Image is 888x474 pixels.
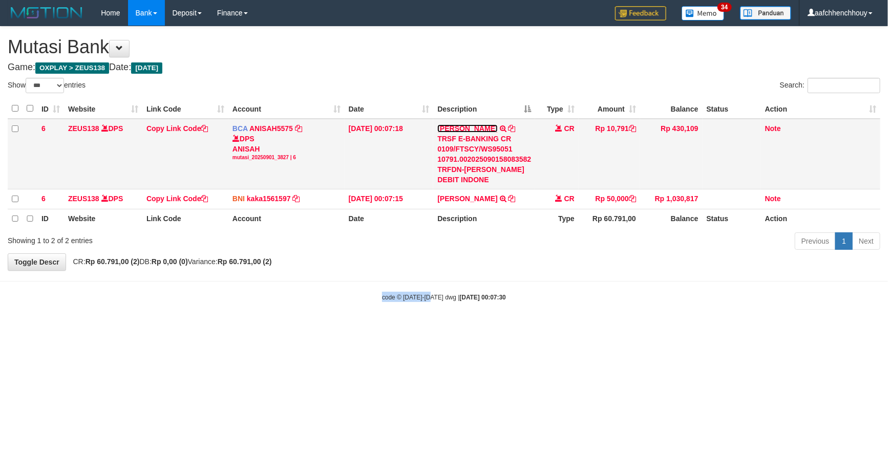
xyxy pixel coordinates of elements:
[765,195,781,203] a: Note
[765,124,781,133] a: Note
[535,209,579,228] th: Type
[682,6,725,20] img: Button%20Memo.svg
[629,124,636,133] a: Copy Rp 10,791 to clipboard
[293,195,300,203] a: Copy kaka1561597 to clipboard
[437,195,497,203] a: [PERSON_NAME]
[640,209,703,228] th: Balance
[509,195,516,203] a: Copy RIZKY ASHARI to clipboard
[535,99,579,119] th: Type: activate to sort column ascending
[8,78,86,93] label: Show entries
[740,6,791,20] img: panduan.png
[41,195,46,203] span: 6
[68,124,99,133] a: ZEUS138
[808,78,880,93] input: Search:
[8,62,880,73] h4: Game: Date:
[460,294,506,301] strong: [DATE] 00:07:30
[579,119,640,189] td: Rp 10,791
[640,119,703,189] td: Rp 430,109
[761,99,880,119] th: Action: activate to sort column ascending
[345,209,434,228] th: Date
[41,124,46,133] span: 6
[564,124,575,133] span: CR
[295,124,302,133] a: Copy ANISAH5575 to clipboard
[218,257,272,266] strong: Rp 60.791,00 (2)
[509,124,516,133] a: Copy ARIFS EFENDI to clipboard
[64,209,142,228] th: Website
[37,209,64,228] th: ID
[249,124,293,133] a: ANISAH5575
[8,5,86,20] img: MOTION_logo.png
[8,37,880,57] h1: Mutasi Bank
[232,195,245,203] span: BNI
[345,189,434,209] td: [DATE] 00:07:15
[228,99,345,119] th: Account: activate to sort column ascending
[345,119,434,189] td: [DATE] 00:07:18
[131,62,162,74] span: [DATE]
[68,257,272,266] span: CR: DB: Variance:
[717,3,731,12] span: 34
[152,257,188,266] strong: Rp 0,00 (0)
[232,154,341,161] div: mutasi_20250901_3827 | 6
[8,253,66,271] a: Toggle Descr
[146,195,208,203] a: Copy Link Code
[142,209,228,228] th: Link Code
[795,232,836,250] a: Previous
[437,124,497,133] a: [PERSON_NAME]
[433,99,535,119] th: Description: activate to sort column descending
[228,209,345,228] th: Account
[232,134,341,161] div: DPS ANISAH
[247,195,291,203] a: kaka1561597
[433,209,535,228] th: Description
[703,209,761,228] th: Status
[64,189,142,209] td: DPS
[615,6,666,20] img: Feedback.jpg
[86,257,140,266] strong: Rp 60.791,00 (2)
[761,209,880,228] th: Action
[26,78,64,93] select: Showentries
[703,99,761,119] th: Status
[68,195,99,203] a: ZEUS138
[579,189,640,209] td: Rp 50,000
[629,195,636,203] a: Copy Rp 50,000 to clipboard
[640,189,703,209] td: Rp 1,030,817
[579,99,640,119] th: Amount: activate to sort column ascending
[437,134,531,185] div: TRSF E-BANKING CR 0109/FTSCY/WS95051 10791.002025090158083582 TRFDN-[PERSON_NAME] DEBIT INDONE
[780,78,880,93] label: Search:
[64,119,142,189] td: DPS
[564,195,575,203] span: CR
[579,209,640,228] th: Rp 60.791,00
[35,62,109,74] span: OXPLAY > ZEUS138
[8,231,363,246] div: Showing 1 to 2 of 2 entries
[382,294,506,301] small: code © [DATE]-[DATE] dwg |
[345,99,434,119] th: Date: activate to sort column ascending
[835,232,853,250] a: 1
[142,99,228,119] th: Link Code: activate to sort column ascending
[146,124,208,133] a: Copy Link Code
[640,99,703,119] th: Balance
[232,124,248,133] span: BCA
[37,99,64,119] th: ID: activate to sort column ascending
[64,99,142,119] th: Website: activate to sort column ascending
[852,232,880,250] a: Next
